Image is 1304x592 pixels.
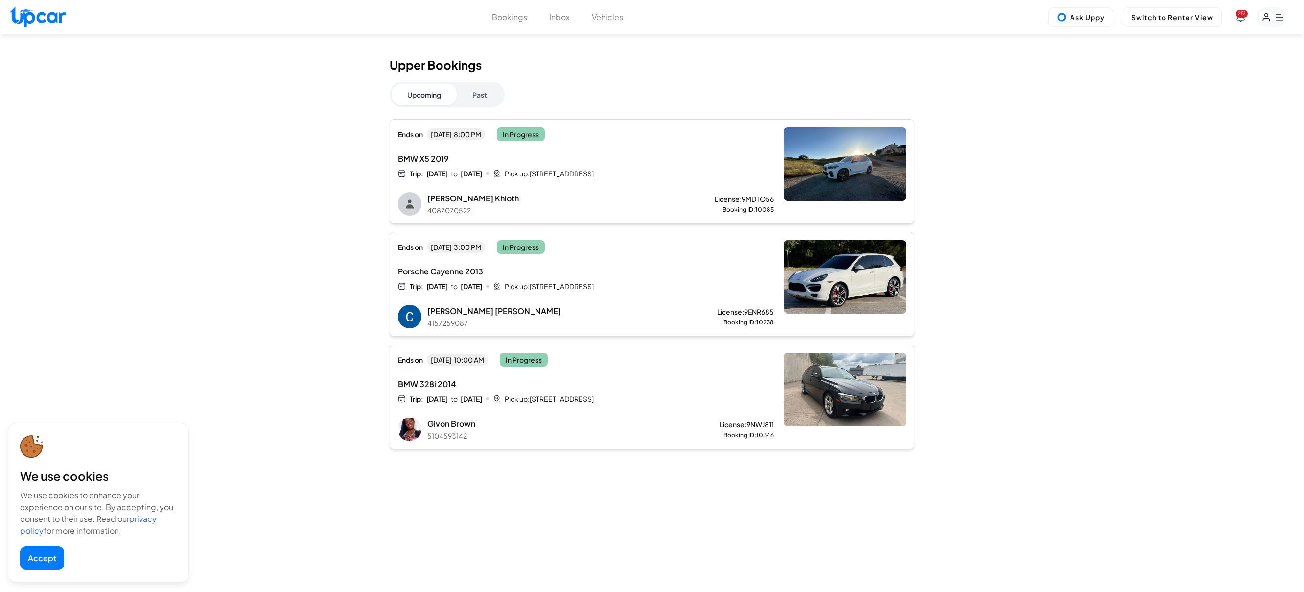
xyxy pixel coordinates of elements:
[398,418,421,441] img: Givon Brown
[398,266,710,277] span: Porsche Cayenne 2013
[505,281,710,291] div: Pick up: [STREET_ADDRESS]
[461,394,482,404] span: [DATE]
[427,193,519,204] span: [PERSON_NAME] Khloth
[717,307,774,317] span: License: 9ENR685
[451,169,458,178] span: to
[427,241,485,253] span: [DATE] 3:00 PM
[398,153,710,165] span: BMW X5 2019
[20,546,64,570] button: Accept
[390,58,914,72] h1: Upper Bookings
[592,11,623,23] button: Vehicles
[20,435,43,458] img: cookie-icon.svg
[20,468,177,484] div: We use cookies
[784,353,906,426] img: BMW 328i 2014
[723,319,774,326] span: Booking ID: 10238
[427,431,475,441] p: 5104593142
[722,206,774,214] span: Booking ID: 10085
[505,394,710,404] div: Pick up: [STREET_ADDRESS]
[1048,7,1113,27] button: Ask Uppy
[426,169,448,178] span: [DATE]
[723,431,774,439] span: Booking ID: 10346
[461,169,482,178] span: [DATE]
[426,281,448,291] span: [DATE]
[398,355,423,365] span: Ends on
[497,240,545,254] span: In Progress
[451,281,458,291] span: to
[410,281,423,291] span: Trip:
[20,490,177,537] div: We use cookies to enhance your experience on our site. By accepting, you consent to their use. Re...
[1236,10,1248,18] span: You have new notifications
[500,353,548,367] span: In Progress
[10,6,66,27] img: Upcar Logo
[398,129,423,139] span: Ends on
[457,84,503,105] button: Past
[398,305,421,328] img: Carolyn Keane
[410,169,423,178] span: Trip:
[549,11,570,23] button: Inbox
[1057,12,1067,22] img: Uppy
[715,194,774,204] span: License: 9MDTO56
[451,394,458,404] span: to
[784,127,906,201] img: BMW X5 2019
[427,418,475,430] span: Givon Brown
[497,127,545,141] span: In Progress
[410,394,423,404] span: Trip:
[398,242,423,252] span: Ends on
[427,354,488,366] span: [DATE] 10:00 AM
[492,11,527,23] button: Bookings
[427,205,519,215] p: 4087070522
[784,240,906,314] img: Porsche Cayenne 2013
[392,84,457,105] button: Upcoming
[427,318,561,328] p: 4157259087
[426,394,448,404] span: [DATE]
[398,378,710,390] span: BMW 328i 2014
[1123,7,1222,27] button: Switch to Renter View
[427,128,485,140] span: [DATE] 8:00 PM
[505,169,710,178] div: Pick up: [STREET_ADDRESS]
[461,281,482,291] span: [DATE]
[427,305,561,317] span: [PERSON_NAME] [PERSON_NAME]
[720,419,774,429] span: License: 9NWJ811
